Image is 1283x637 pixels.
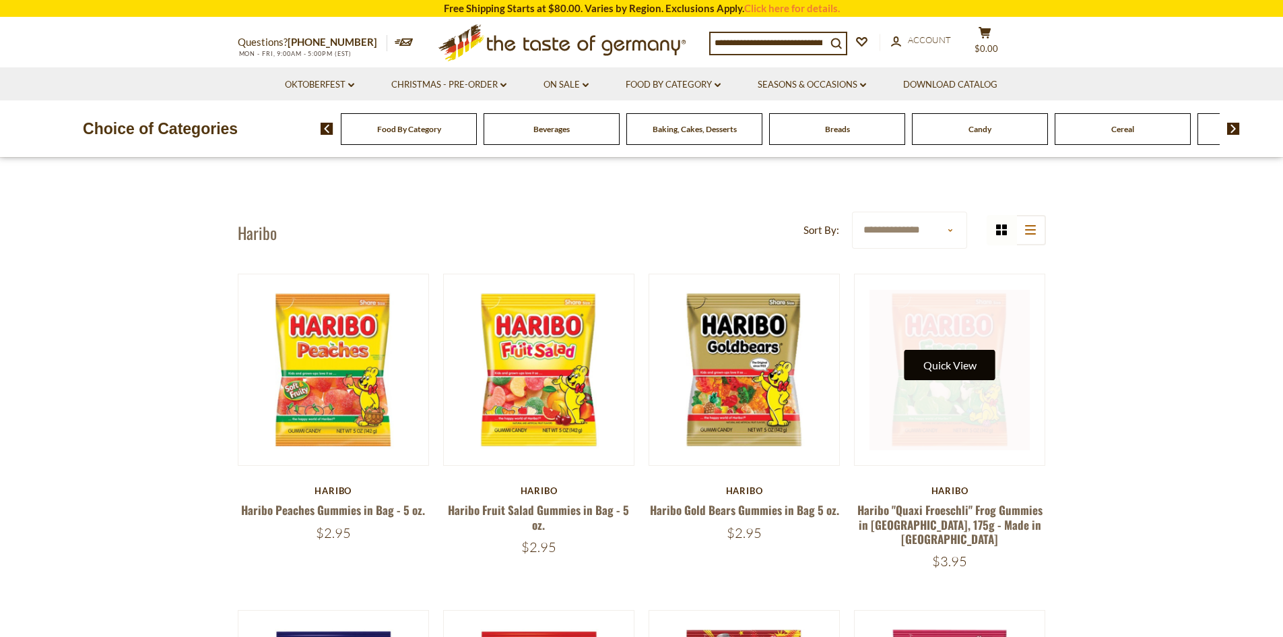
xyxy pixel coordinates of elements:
a: Haribo Peaches Gummies in Bag - 5 oz. [241,502,425,518]
a: Breads [825,124,850,134]
p: Questions? [238,34,387,51]
a: Haribo Gold Bears Gummies in Bag 5 oz. [650,502,839,518]
a: Food By Category [377,124,441,134]
button: Quick View [904,350,995,380]
img: Haribo [855,274,1045,465]
a: Baking, Cakes, Desserts [653,124,737,134]
h1: Haribo [238,222,277,243]
span: MON - FRI, 9:00AM - 5:00PM (EST) [238,50,352,57]
a: On Sale [544,78,589,92]
span: $0.00 [975,43,998,54]
a: Haribo "Quaxi Froeschli" Frog Gummies in [GEOGRAPHIC_DATA], 175g - Made in [GEOGRAPHIC_DATA] [857,502,1043,547]
img: Haribo [238,274,429,465]
span: $2.95 [316,524,351,541]
img: previous arrow [321,123,333,135]
img: next arrow [1227,123,1240,135]
span: $2.95 [727,524,762,541]
a: Account [891,33,951,48]
a: Oktoberfest [285,78,354,92]
a: Candy [968,124,991,134]
a: Cereal [1111,124,1134,134]
div: Haribo [443,485,635,496]
span: $3.95 [932,553,967,570]
div: Haribo [238,485,430,496]
span: $2.95 [521,539,556,555]
label: Sort By: [803,222,839,239]
div: Haribo [854,485,1046,496]
span: Account [908,34,951,45]
a: [PHONE_NUMBER] [288,36,377,48]
a: Food By Category [626,78,721,92]
a: Click here for details. [744,2,840,14]
button: $0.00 [965,26,1006,60]
a: Download Catalog [903,78,997,92]
a: Seasons & Occasions [758,78,866,92]
div: Haribo [649,485,841,496]
a: Christmas - PRE-ORDER [391,78,506,92]
a: Haribo Fruit Salad Gummies in Bag - 5 oz. [448,502,629,533]
a: Beverages [533,124,570,134]
img: Haribo [444,274,634,465]
img: Haribo [649,274,840,465]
